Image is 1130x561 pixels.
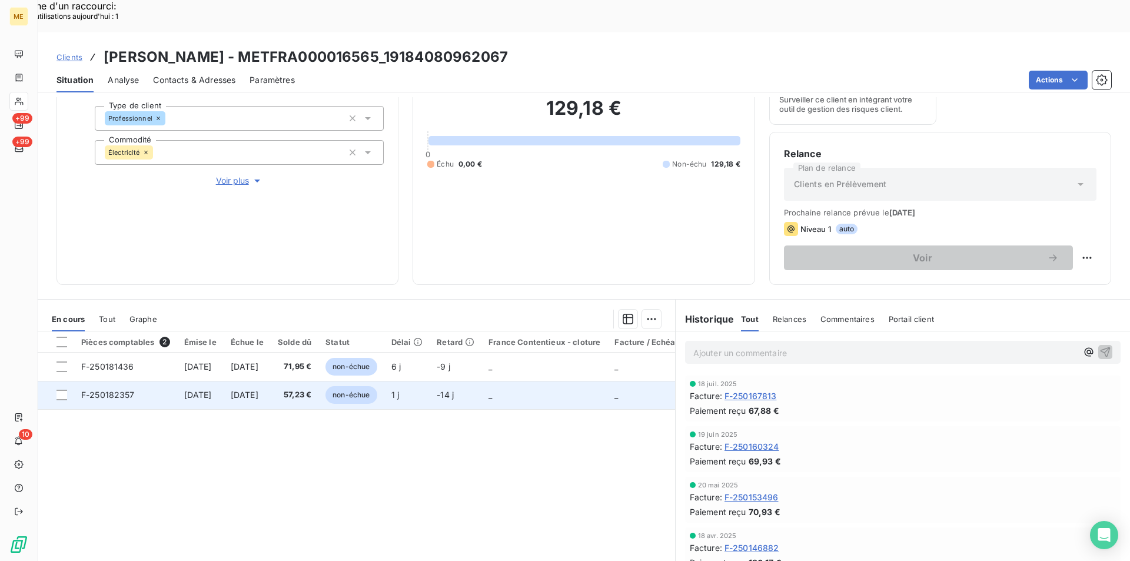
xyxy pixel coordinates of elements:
span: +99 [12,137,32,147]
span: Relances [773,314,806,324]
span: Graphe [129,314,157,324]
div: Délai [391,337,423,347]
h3: [PERSON_NAME] - METFRA000016565_19184080962067 [104,47,508,68]
img: Logo LeanPay [9,535,28,554]
span: 57,23 € [278,389,311,401]
span: Voir plus [216,175,263,187]
span: [DATE] [231,361,258,371]
span: Professionnel [108,115,152,122]
span: Facture : [690,390,722,402]
span: Échu [437,159,454,170]
span: 0,00 € [458,159,482,170]
span: Contacts & Adresses [153,74,235,86]
div: Solde dû [278,337,311,347]
div: Facture / Echéancier [614,337,695,347]
input: Ajouter une valeur [165,113,175,124]
div: Échue le [231,337,264,347]
span: Situation [56,74,94,86]
span: 10 [19,429,32,440]
div: France Contentieux - cloture [488,337,600,347]
span: 18 avr. 2025 [698,532,737,539]
span: F-250153496 [724,491,779,503]
a: Clients [56,51,82,63]
span: F-250146882 [724,542,779,554]
span: Paramètres [250,74,295,86]
span: 6 j [391,361,401,371]
span: _ [488,390,492,400]
h6: Relance [784,147,1096,161]
span: Paiement reçu [690,455,746,467]
span: Tout [741,314,759,324]
span: Niveau 1 [800,224,831,234]
span: Facture : [690,542,722,554]
span: _ [614,390,618,400]
span: F-250160324 [724,440,779,453]
span: 18 juil. 2025 [698,380,737,387]
span: non-échue [325,358,377,376]
span: [DATE] [889,208,916,217]
span: +99 [12,113,32,124]
span: [DATE] [184,390,212,400]
span: -9 j [437,361,450,371]
span: Paiement reçu [690,506,746,518]
span: 67,88 € [749,404,779,417]
span: Portail client [889,314,934,324]
button: Actions [1029,71,1088,89]
span: F-250182357 [81,390,135,400]
span: _ [614,361,618,371]
h6: Historique [676,312,734,326]
button: Voir [784,245,1073,270]
div: Émise le [184,337,217,347]
span: -14 j [437,390,454,400]
span: Clients [56,52,82,62]
span: 20 mai 2025 [698,482,739,489]
span: Non-échu [672,159,706,170]
div: Retard [437,337,474,347]
span: 19 juin 2025 [698,431,738,438]
span: Commentaires [820,314,875,324]
span: Paiement reçu [690,404,746,417]
div: Pièces comptables [81,337,170,347]
h2: 129,18 € [427,97,740,132]
span: Voir [798,253,1047,263]
div: Open Intercom Messenger [1090,521,1118,549]
span: F-250181436 [81,361,134,371]
span: 0 [426,150,430,159]
span: auto [836,224,858,234]
span: [DATE] [184,361,212,371]
span: 129,18 € [711,159,740,170]
span: 1 j [391,390,399,400]
span: 2 [159,337,170,347]
span: Analyse [108,74,139,86]
span: Clients en Prélèvement [794,178,886,190]
span: [DATE] [231,390,258,400]
span: Tout [99,314,115,324]
span: 70,93 € [749,506,780,518]
input: Ajouter une valeur [153,147,162,158]
span: _ [488,361,492,371]
span: F-250167813 [724,390,777,402]
button: Voir plus [95,174,384,187]
span: Prochaine relance prévue le [784,208,1096,217]
span: 71,95 € [278,361,311,373]
span: 69,93 € [749,455,781,467]
span: Électricité [108,149,140,156]
span: En cours [52,314,85,324]
div: Statut [325,337,377,347]
span: non-échue [325,386,377,404]
span: Facture : [690,440,722,453]
span: Facture : [690,491,722,503]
